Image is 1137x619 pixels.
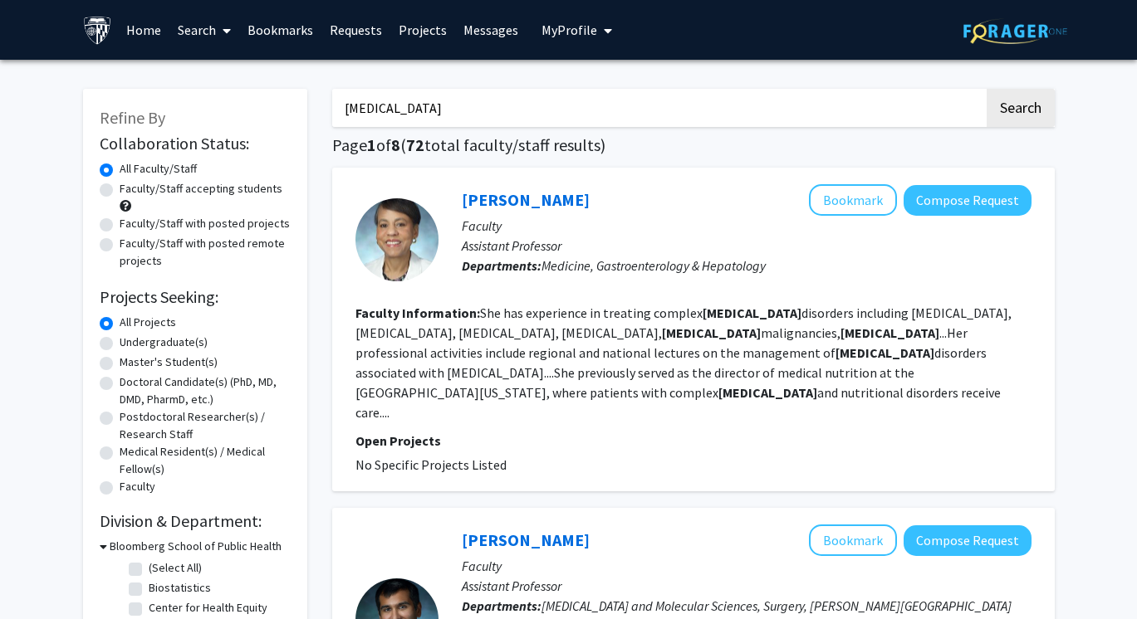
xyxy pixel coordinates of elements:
input: Search Keywords [332,89,984,127]
span: No Specific Projects Listed [355,456,507,473]
button: Compose Request to Antoinette Saddler [904,185,1032,216]
label: Medical Resident(s) / Medical Fellow(s) [120,443,291,478]
label: Biostatistics [149,579,211,597]
span: 1 [367,134,376,155]
label: Undergraduate(s) [120,334,208,351]
fg-read-more: She has experience in treating complex disorders including [MEDICAL_DATA], [MEDICAL_DATA], [MEDIC... [355,305,1012,421]
a: [PERSON_NAME] [462,189,590,210]
h2: Division & Department: [100,511,291,531]
a: Bookmarks [239,1,321,59]
label: Faculty [120,478,155,495]
label: All Projects [120,314,176,331]
label: (Select All) [149,559,202,577]
b: Faculty Information: [355,305,480,321]
label: Faculty/Staff with posted projects [120,215,290,232]
label: Doctoral Candidate(s) (PhD, MD, DMD, PharmD, etc.) [120,373,291,408]
b: [MEDICAL_DATA] [662,324,761,341]
span: 8 [391,134,400,155]
a: Requests [321,1,390,59]
span: My Profile [542,22,597,38]
p: Faculty [462,556,1032,576]
label: Faculty/Staff accepting students [120,180,282,197]
a: Messages [455,1,527,59]
p: Assistant Professor [462,576,1032,596]
p: Faculty [462,216,1032,236]
b: Departments: [462,257,542,274]
label: Master's Student(s) [120,353,218,371]
h2: Projects Seeking: [100,287,291,307]
button: Search [987,89,1055,127]
a: Search [169,1,239,59]
label: Faculty/Staff with posted remote projects [120,235,291,270]
img: Johns Hopkins University Logo [83,16,112,45]
button: Add Antoinette Saddler to Bookmarks [809,184,897,216]
span: Medicine, Gastroenterology & Hepatology [542,257,766,274]
b: [MEDICAL_DATA] [840,324,939,341]
a: Projects [390,1,455,59]
button: Add Amol Narang to Bookmarks [809,524,897,556]
p: Assistant Professor [462,236,1032,256]
b: [MEDICAL_DATA] [836,344,934,361]
label: Center for Health Equity [149,599,267,617]
span: Refine By [100,107,165,128]
p: Open Projects [355,431,1032,451]
img: ForagerOne Logo [963,18,1067,44]
b: [MEDICAL_DATA] [718,384,817,401]
label: Postdoctoral Researcher(s) / Research Staff [120,408,291,443]
label: All Faculty/Staff [120,160,197,178]
a: Home [118,1,169,59]
iframe: Chat [12,544,71,607]
h2: Collaboration Status: [100,134,291,154]
a: [PERSON_NAME] [462,529,590,550]
h3: Bloomberg School of Public Health [110,538,282,555]
span: 72 [406,134,424,155]
button: Compose Request to Amol Narang [904,525,1032,556]
b: Departments: [462,597,542,614]
b: [MEDICAL_DATA] [703,305,801,321]
h1: Page of ( total faculty/staff results) [332,135,1055,155]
